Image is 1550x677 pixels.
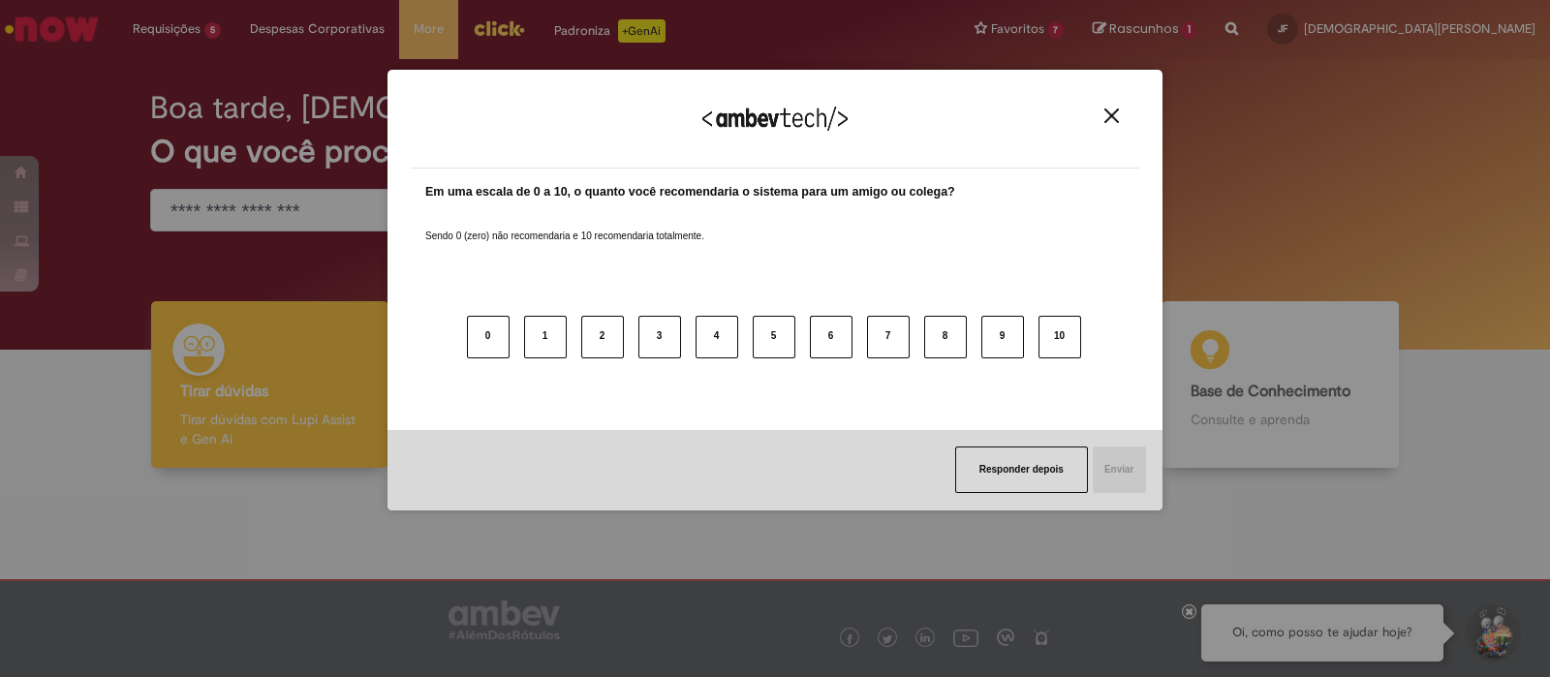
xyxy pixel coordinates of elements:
button: 6 [810,316,852,358]
button: Responder depois [955,446,1088,493]
button: 5 [753,316,795,358]
button: 1 [524,316,567,358]
button: Close [1099,108,1125,124]
button: 2 [581,316,624,358]
img: Close [1104,108,1119,123]
button: 9 [981,316,1024,358]
button: 0 [467,316,510,358]
label: Sendo 0 (zero) não recomendaria e 10 recomendaria totalmente. [425,206,704,243]
img: Logo Ambevtech [702,107,848,131]
label: Em uma escala de 0 a 10, o quanto você recomendaria o sistema para um amigo ou colega? [425,183,955,201]
button: 3 [638,316,681,358]
button: 4 [696,316,738,358]
button: 8 [924,316,967,358]
button: 7 [867,316,910,358]
button: 10 [1038,316,1081,358]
